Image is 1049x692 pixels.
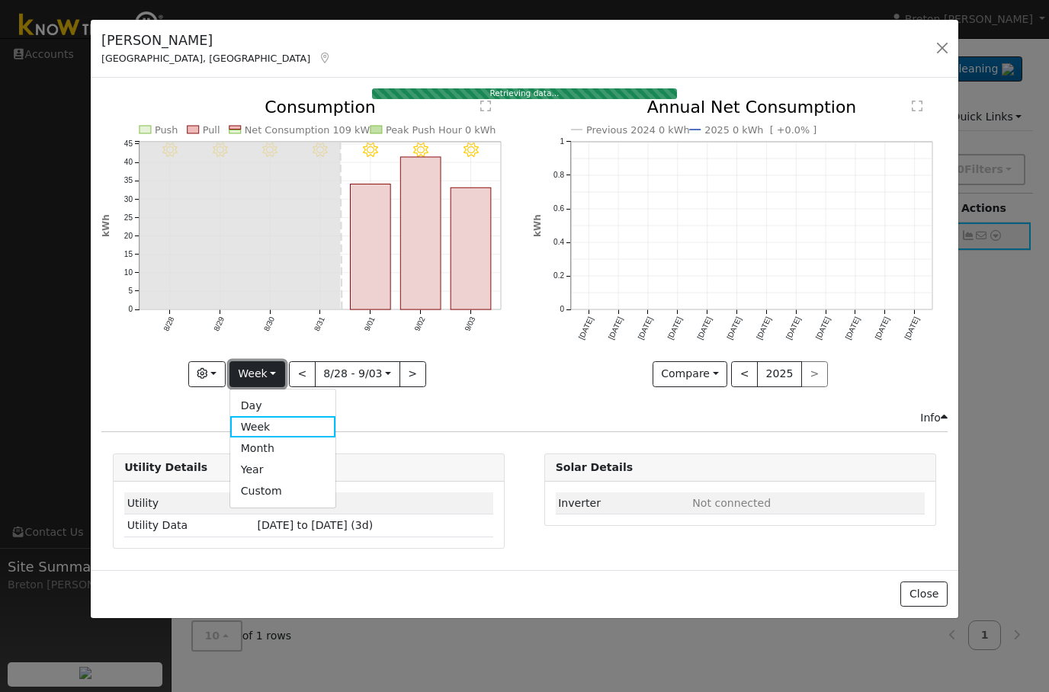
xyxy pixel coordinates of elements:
a: Week [230,416,336,437]
div: Info [920,410,948,426]
strong: Utility Details [124,461,207,473]
td: Utility Data [124,514,255,537]
a: Day [230,395,336,416]
text: Push [155,124,178,136]
text:  [912,100,922,112]
i: 9/01 - Clear [363,143,378,158]
text: [DATE] [636,316,653,341]
a: Map [318,52,332,64]
text: [DATE] [784,316,802,341]
a: Month [230,437,336,459]
text: 10 [124,269,133,277]
text: kWh [101,215,111,238]
text: [DATE] [725,316,743,341]
i: 9/02 - Clear [413,143,428,158]
button: Close [900,581,947,607]
text: Annual Net Consumption [646,98,856,117]
text: 30 [124,195,133,203]
text: 9/03 [464,316,477,333]
rect: onclick="" [351,184,391,310]
text: kWh [532,215,543,238]
text: 0 [129,306,133,314]
span: ID: 17255365, authorized: 09/05/25 [258,497,287,509]
text: [DATE] [903,316,920,341]
text: 15 [124,250,133,258]
td: Utility [124,492,255,514]
text: 0.2 [553,272,564,280]
text: 2025 0 kWh [ +0.0% ] [704,124,816,136]
text: 0 [560,306,564,314]
text: 0.8 [553,171,564,180]
text: [DATE] [755,316,772,341]
strong: Solar Details [556,461,633,473]
span: [DATE] to [DATE] (3d) [258,519,374,531]
button: Week [229,361,285,387]
text: 40 [124,159,133,167]
text: 8/29 [212,316,226,333]
text: [DATE] [873,316,890,341]
text: [DATE] [577,316,595,341]
text: Consumption [265,98,376,117]
text:  [480,100,491,112]
div: Retrieving data... [372,88,677,99]
i: 9/03 - Clear [464,143,479,158]
a: Custom [230,481,336,502]
text: 9/01 [363,316,377,333]
button: 8/28 - 9/03 [315,361,400,387]
text: 45 [124,140,133,149]
rect: onclick="" [401,157,441,309]
button: Compare [653,361,728,387]
text: 8/31 [313,316,326,333]
text: 5 [129,287,133,296]
h5: [PERSON_NAME] [101,30,332,50]
button: < [289,361,316,387]
text: 35 [124,177,133,185]
text: 0.4 [553,239,564,247]
text: 1 [560,138,564,146]
button: > [399,361,426,387]
button: 2025 [757,361,802,387]
text: [DATE] [666,316,683,341]
text: [DATE] [814,316,832,341]
text: Peak Push Hour 0 kWh [386,124,496,136]
text: [DATE] [695,316,713,341]
td: Inverter [556,492,690,514]
text: 9/02 [413,316,427,333]
text: Previous 2024 0 kWh [586,124,690,136]
text: [DATE] [606,316,624,341]
text: Net Consumption 109 kWh [245,124,377,136]
text: [DATE] [843,316,861,341]
button: < [731,361,758,387]
rect: onclick="" [451,188,492,310]
span: ID: null, authorized: None [692,497,771,509]
text: 25 [124,213,133,222]
span: [GEOGRAPHIC_DATA], [GEOGRAPHIC_DATA] [101,53,310,64]
text: 8/28 [162,316,175,333]
a: Year [230,460,336,481]
text: Pull [203,124,220,136]
text: 20 [124,232,133,240]
text: 0.6 [553,205,564,213]
text: 8/30 [262,316,276,333]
